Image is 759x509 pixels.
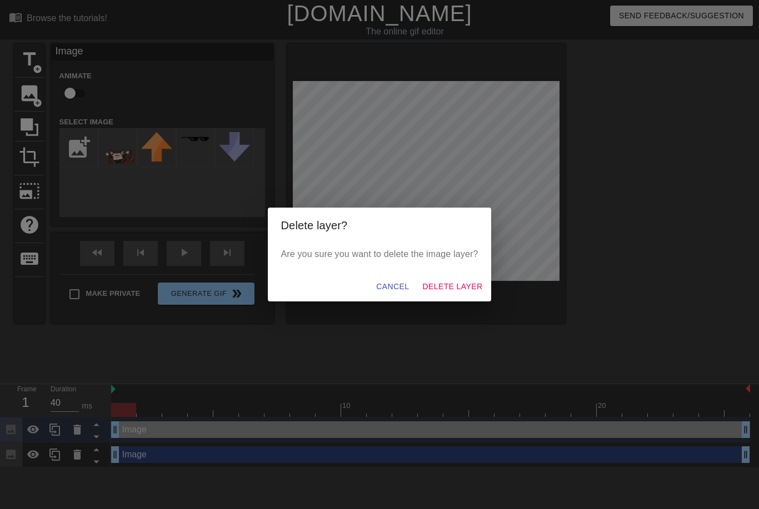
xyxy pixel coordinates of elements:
p: Are you sure you want to delete the image layer? [281,248,478,261]
button: Delete Layer [418,276,487,297]
span: Cancel [376,280,409,294]
h2: Delete layer? [281,216,478,234]
span: Delete Layer [422,280,482,294]
button: Cancel [372,276,413,297]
